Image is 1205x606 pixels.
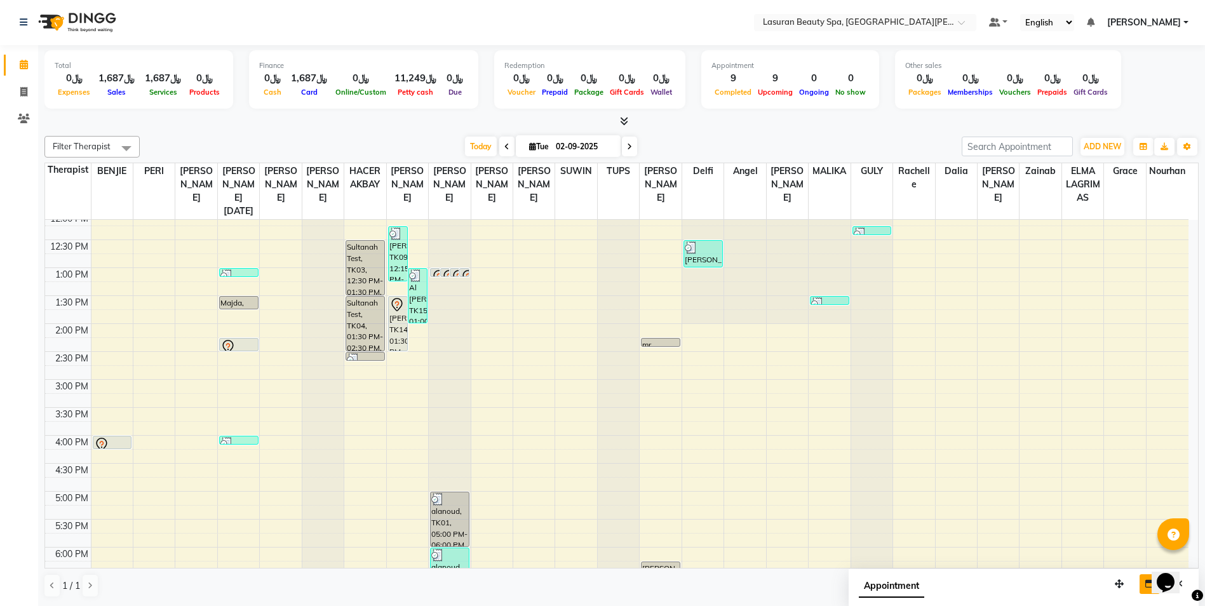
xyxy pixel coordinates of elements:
[220,436,258,444] div: [PERSON_NAME], TK13, 04:00 PM-04:05 PM, HAIR BODY WAVE SHORT | تمويج الشعر القصير
[259,60,468,71] div: Finance
[936,163,977,179] span: Dalia
[1034,88,1070,97] span: Prepaids
[1084,142,1121,151] span: ADD NEW
[344,163,386,192] span: HACER AKBAY
[429,163,470,206] span: [PERSON_NAME]
[389,71,441,86] div: ﷼11,249
[962,137,1073,156] input: Search Appointment
[555,163,596,179] span: SUWIN
[504,60,675,71] div: Redemption
[53,380,91,393] div: 3:00 PM
[1152,555,1192,593] iframe: chat widget
[809,163,850,179] span: MALIKA
[140,71,186,86] div: ﷼1,687
[905,71,945,86] div: ﷼0
[945,71,996,86] div: ﷼0
[298,88,321,97] span: Card
[1147,163,1188,179] span: Nourhan
[767,163,808,206] span: [PERSON_NAME]
[332,88,389,97] span: Online/Custom
[218,163,259,219] span: [PERSON_NAME][DATE]
[647,71,675,86] div: ﷼0
[851,163,892,179] span: GULY
[53,436,91,449] div: 4:00 PM
[346,297,384,351] div: Sultanah Test, TK04, 01:30 PM-02:30 PM, [PERSON_NAME] | جلسة [PERSON_NAME]
[539,71,571,86] div: ﷼0
[642,339,680,346] div: mr. [PERSON_NAME], TK12, 02:15 PM-02:16 PM, HAIR COLOR AMONIA FREE TONER ROOT | تونر للشعر خال من...
[146,88,180,97] span: Services
[859,575,924,598] span: Appointment
[346,241,384,295] div: Sultanah Test, TK03, 12:30 PM-01:30 PM, [PERSON_NAME] | جلسة [PERSON_NAME]
[796,88,832,97] span: Ongoing
[431,269,439,276] div: Poi Anis, TK02, 01:00 PM-01:01 PM, ADD ONS [MEDICAL_DATA] REMOVAL | إزالة الكالوس
[471,163,513,206] span: [PERSON_NAME]
[220,297,258,309] div: Majda, TK11, 01:30 PM-01:45 PM, BLOW DRY LONG
[1104,163,1145,179] span: Grace
[346,353,384,360] div: Sultanah Test, TK06, 02:30 PM-02:31 PM, Beard Shave | حلاقة الذقن
[996,71,1034,86] div: ﷼0
[504,88,539,97] span: Voucher
[55,60,223,71] div: Total
[755,88,796,97] span: Upcoming
[905,88,945,97] span: Packages
[526,142,552,151] span: Tue
[853,227,891,234] div: [PERSON_NAME], TK10, 12:15 PM-12:16 PM, BLOW DRY LONG | تجفيف الشعر الطويل
[332,71,389,86] div: ﷼0
[832,88,869,97] span: No show
[724,163,765,179] span: Angel
[53,548,91,561] div: 6:00 PM
[220,269,258,276] div: Nouf khald, TK16, 01:00 PM-01:01 PM, BLOW DRY SHORT | تجفيف الشعر القصير
[571,88,607,97] span: Package
[450,269,459,276] div: Poi Anis, TK02, 01:00 PM-01:01 PM, GELISH GEL REMOVAL | إزالة جل الاظافر
[905,60,1111,71] div: Other sales
[460,269,468,276] div: Poi Anis, TK02, 01:00 PM-01:01 PM, [PERSON_NAME] | مانكير جل
[55,71,93,86] div: ﷼0
[431,492,469,546] div: alanoud, TK01, 05:00 PM-06:00 PM, GELISH PEDICURE | باديكير جل
[431,548,469,602] div: alanoud, TK01, 06:00 PM-07:00 PM, CLASSIC PEDICURE | باديكير كلاسيك
[220,339,258,351] div: [PERSON_NAME], TK18, 02:15 PM-02:30 PM, HAIR TRIM
[389,297,407,351] div: [PERSON_NAME], TK14, 01:30 PM-02:30 PM, CLASSIC [PERSON_NAME] M&P | كومبو كلاسيك (باديكير+مانكير)
[1070,88,1111,97] span: Gift Cards
[607,88,647,97] span: Gift Cards
[175,163,217,206] span: [PERSON_NAME]
[1070,71,1111,86] div: ﷼0
[647,88,675,97] span: Wallet
[571,71,607,86] div: ﷼0
[32,4,119,40] img: logo
[133,163,175,179] span: PERI
[53,141,111,151] span: Filter Therapist
[55,88,93,97] span: Expenses
[832,71,869,86] div: 0
[504,71,539,86] div: ﷼0
[1107,16,1181,29] span: [PERSON_NAME]
[53,408,91,421] div: 3:30 PM
[996,88,1034,97] span: Vouchers
[48,240,91,253] div: 12:30 PM
[640,163,681,206] span: [PERSON_NAME]
[539,88,571,97] span: Prepaid
[1062,163,1103,206] span: ELMA LAGRIMAS
[302,163,344,206] span: [PERSON_NAME]
[53,464,91,477] div: 4:30 PM
[91,163,133,179] span: BENJIE
[53,352,91,365] div: 2:30 PM
[796,71,832,86] div: 0
[1080,138,1124,156] button: ADD NEW
[978,163,1019,206] span: [PERSON_NAME]
[642,562,680,570] div: [PERSON_NAME], TK07, 06:15 PM-06:16 PM, [PERSON_NAME] & Tinting | صبغ و تشقير
[1034,71,1070,86] div: ﷼0
[260,163,301,206] span: [PERSON_NAME]
[811,297,849,304] div: Majda, TK17, 01:30 PM-01:31 PM, BLOW DRY LONG | تجفيف الشعر الطويل
[552,137,616,156] input: 2025-09-02
[893,163,934,192] span: Rachelle
[394,88,436,97] span: Petty cash
[598,163,639,179] span: TUPS
[260,88,285,97] span: Cash
[286,71,332,86] div: ﷼1,687
[755,71,796,86] div: 9
[53,324,91,337] div: 2:00 PM
[53,520,91,533] div: 5:30 PM
[711,88,755,97] span: Completed
[607,71,647,86] div: ﷼0
[389,227,407,281] div: [PERSON_NAME], TK09, 12:15 PM-01:15 PM, CLASSIC MANICURE | [PERSON_NAME]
